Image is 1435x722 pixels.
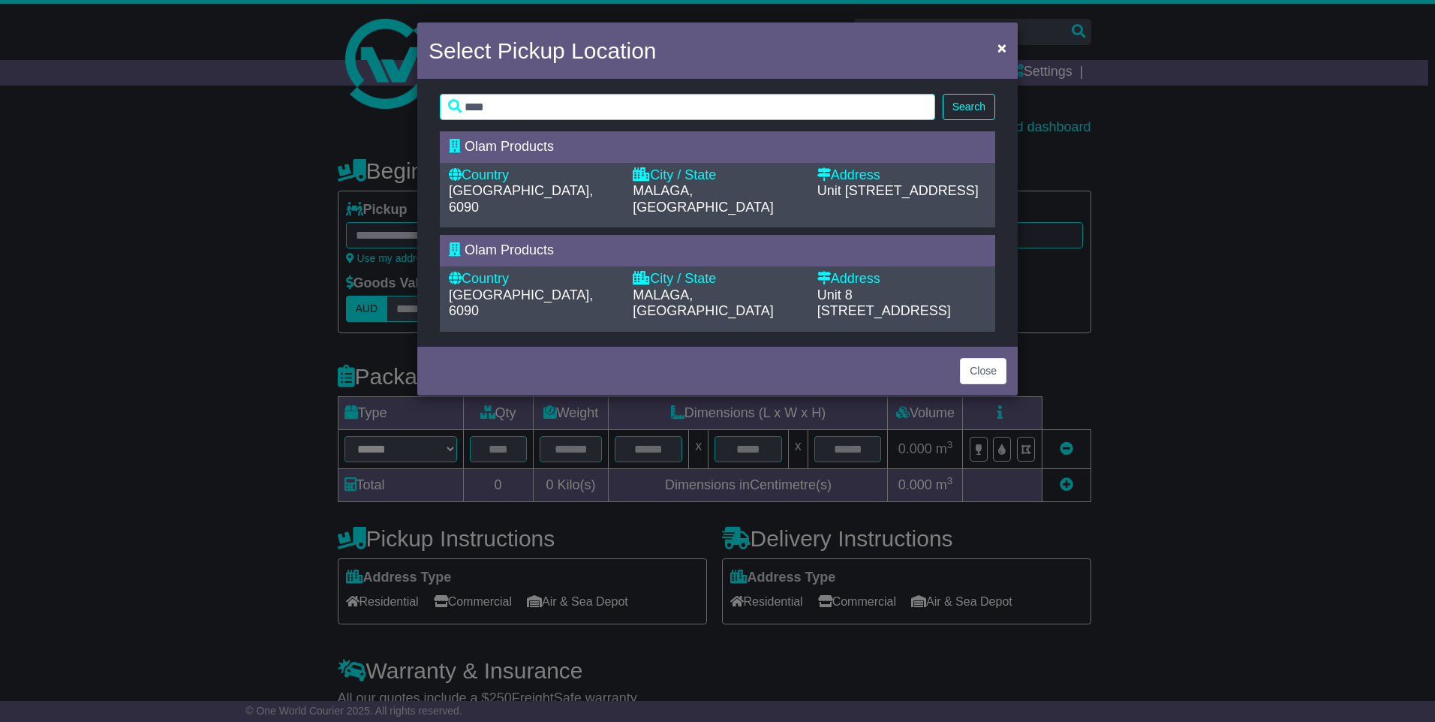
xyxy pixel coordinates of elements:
[449,167,618,184] div: Country
[817,287,853,302] span: Unit 8
[449,287,593,319] span: [GEOGRAPHIC_DATA], 6090
[465,242,554,257] span: Olam Products
[429,34,657,68] h4: Select Pickup Location
[817,271,986,287] div: Address
[817,167,986,184] div: Address
[449,271,618,287] div: Country
[960,358,1006,384] button: Close
[449,183,593,215] span: [GEOGRAPHIC_DATA], 6090
[633,183,773,215] span: MALAGA, [GEOGRAPHIC_DATA]
[633,167,802,184] div: City / State
[633,271,802,287] div: City / State
[817,183,979,198] span: Unit [STREET_ADDRESS]
[997,39,1006,56] span: ×
[817,303,951,318] span: [STREET_ADDRESS]
[633,287,773,319] span: MALAGA, [GEOGRAPHIC_DATA]
[990,32,1014,63] button: Close
[943,94,995,120] button: Search
[465,139,554,154] span: Olam Products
